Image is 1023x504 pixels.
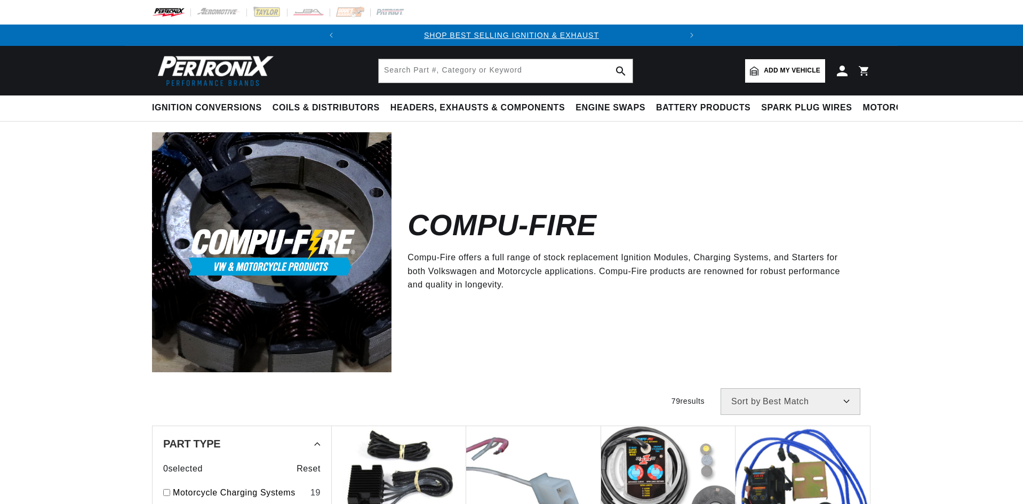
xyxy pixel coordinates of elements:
[390,102,565,114] span: Headers, Exhausts & Components
[267,95,385,121] summary: Coils & Distributors
[745,59,825,83] a: Add my vehicle
[609,59,633,83] button: search button
[152,102,262,114] span: Ignition Conversions
[273,102,380,114] span: Coils & Distributors
[721,388,860,415] select: Sort by
[125,25,898,46] slideshow-component: Translation missing: en.sections.announcements.announcement_bar
[651,95,756,121] summary: Battery Products
[321,25,342,46] button: Translation missing: en.sections.announcements.previous_announcement
[863,102,926,114] span: Motorcycle
[756,95,857,121] summary: Spark Plug Wires
[342,29,681,41] div: 1 of 2
[152,95,267,121] summary: Ignition Conversions
[858,95,932,121] summary: Motorcycle
[424,31,599,39] a: SHOP BEST SELLING IGNITION & EXHAUST
[764,66,820,76] span: Add my vehicle
[152,52,275,89] img: Pertronix
[731,397,761,406] span: Sort by
[163,438,220,449] span: Part Type
[576,102,645,114] span: Engine Swaps
[407,251,855,292] p: Compu-Fire offers a full range of stock replacement Ignition Modules, Charging Systems, and Start...
[385,95,570,121] summary: Headers, Exhausts & Components
[297,462,321,476] span: Reset
[173,486,306,500] a: Motorcycle Charging Systems
[656,102,750,114] span: Battery Products
[342,29,681,41] div: Announcement
[761,102,852,114] span: Spark Plug Wires
[672,397,705,405] span: 79 results
[310,486,321,500] div: 19
[152,132,391,372] img: Compu-Fire
[407,213,596,238] h2: Compu-Fire
[570,95,651,121] summary: Engine Swaps
[163,462,203,476] span: 0 selected
[681,25,702,46] button: Translation missing: en.sections.announcements.next_announcement
[379,59,633,83] input: Search Part #, Category or Keyword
